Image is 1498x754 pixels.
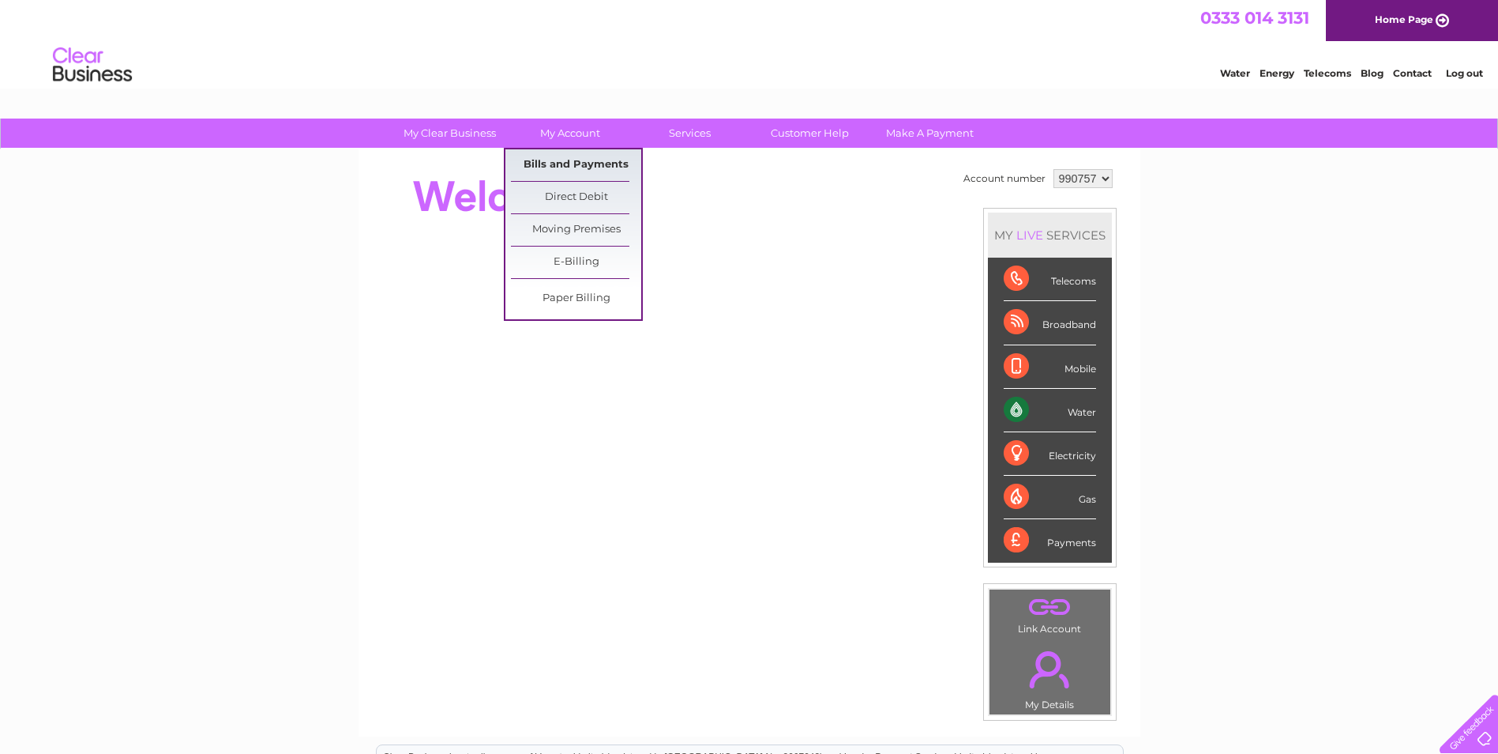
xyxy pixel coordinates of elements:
[1004,345,1096,389] div: Mobile
[1220,67,1250,79] a: Water
[959,165,1049,192] td: Account number
[989,589,1111,639] td: Link Account
[1304,67,1351,79] a: Telecoms
[511,247,641,278] a: E-Billing
[625,119,755,148] a: Services
[1004,519,1096,562] div: Payments
[993,642,1106,697] a: .
[52,41,133,89] img: logo.png
[511,214,641,246] a: Moving Premises
[1013,228,1046,243] div: LIVE
[745,119,875,148] a: Customer Help
[1446,67,1483,79] a: Log out
[385,119,515,148] a: My Clear Business
[511,283,641,315] a: Paper Billing
[989,638,1111,715] td: My Details
[511,182,641,213] a: Direct Debit
[1004,258,1096,301] div: Telecoms
[1004,389,1096,432] div: Water
[1004,301,1096,345] div: Broadband
[1004,432,1096,476] div: Electricity
[1361,67,1383,79] a: Blog
[377,9,1123,77] div: Clear Business is a trading name of Verastar Limited (registered in [GEOGRAPHIC_DATA] No. 3667643...
[993,594,1106,621] a: .
[505,119,635,148] a: My Account
[865,119,995,148] a: Make A Payment
[1004,476,1096,519] div: Gas
[511,149,641,181] a: Bills and Payments
[1260,67,1294,79] a: Energy
[988,213,1112,258] div: MY SERVICES
[1200,8,1309,28] a: 0333 014 3131
[1393,67,1432,79] a: Contact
